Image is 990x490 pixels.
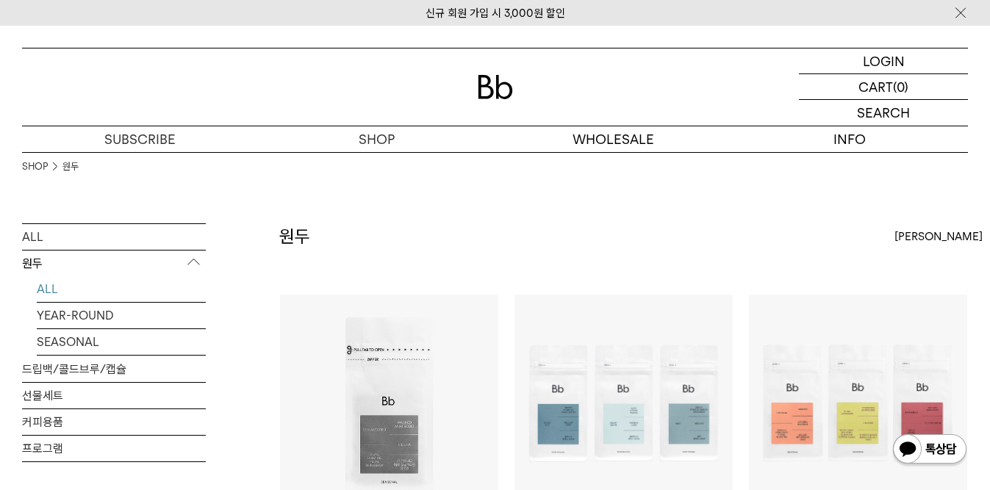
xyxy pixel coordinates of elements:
[892,433,968,468] img: 카카오톡 채널 1:1 채팅 버튼
[22,251,206,277] p: 원두
[22,126,259,152] a: SUBSCRIBE
[426,7,565,20] a: 신규 회원 가입 시 3,000원 할인
[22,409,206,435] a: 커피용품
[37,329,206,355] a: SEASONAL
[22,224,206,250] a: ALL
[858,74,893,99] p: CART
[799,74,968,100] a: CART (0)
[731,126,968,152] p: INFO
[37,303,206,328] a: YEAR-ROUND
[62,159,79,174] a: 원두
[37,276,206,302] a: ALL
[893,74,908,99] p: (0)
[22,159,48,174] a: SHOP
[863,48,905,73] p: LOGIN
[478,75,513,99] img: 로고
[279,224,310,249] h2: 원두
[22,383,206,408] a: 선물세트
[22,436,206,461] a: 프로그램
[894,228,983,245] span: [PERSON_NAME]
[22,356,206,382] a: 드립백/콜드브루/캡슐
[799,48,968,74] a: LOGIN
[857,100,910,126] p: SEARCH
[259,126,495,152] a: SHOP
[495,126,732,152] p: WHOLESALE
